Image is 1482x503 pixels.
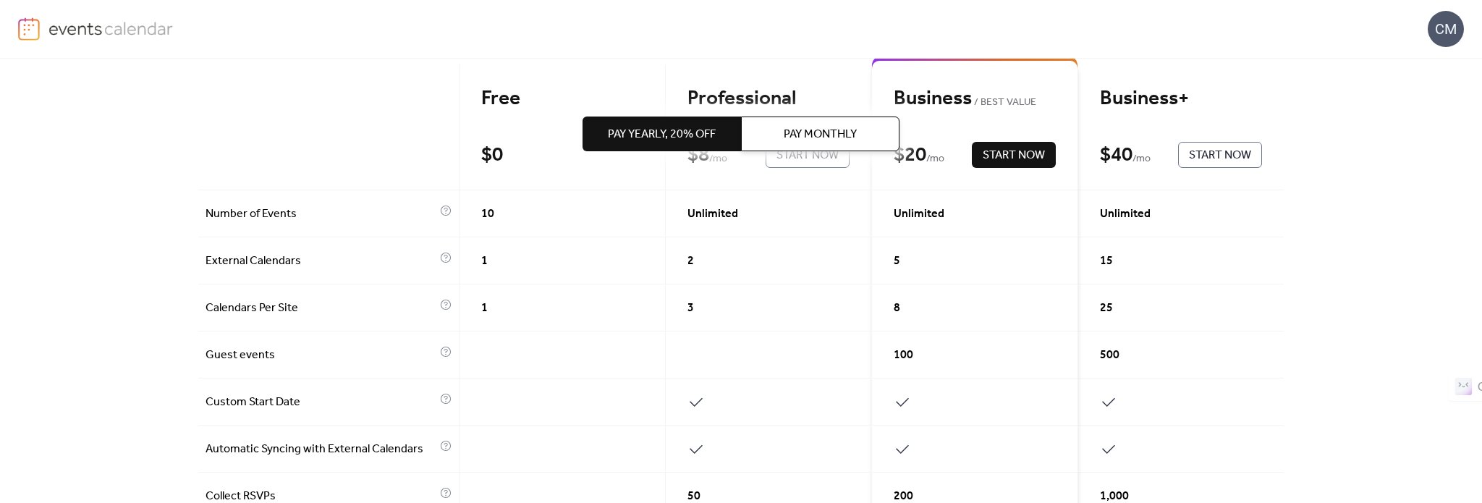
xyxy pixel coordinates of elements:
div: Business [894,86,1056,111]
span: Custom Start Date [206,394,436,411]
span: Pay Monthly [784,126,857,143]
div: CM [1428,11,1464,47]
span: 10 [481,206,494,223]
span: Automatic Syncing with External Calendars [206,441,436,458]
div: $ 20 [894,143,926,168]
img: logo [18,17,40,41]
span: 8 [894,300,900,317]
span: 3 [687,300,694,317]
span: External Calendars [206,253,436,270]
span: 1 [481,300,488,317]
span: 25 [1100,300,1113,317]
span: Guest events [206,347,436,364]
span: Start Now [1189,147,1251,164]
span: 5 [894,253,900,270]
button: Start Now [972,142,1056,168]
span: 500 [1100,347,1119,364]
button: Pay Yearly, 20% off [583,117,741,151]
span: Unlimited [687,206,738,223]
div: Free [481,86,643,111]
button: Pay Monthly [741,117,899,151]
span: / mo [1132,151,1151,168]
span: 2 [687,253,694,270]
div: $ 40 [1100,143,1132,168]
span: Number of Events [206,206,436,223]
img: logo-type [48,17,174,39]
button: Start Now [1178,142,1262,168]
span: 100 [894,347,913,364]
span: Calendars Per Site [206,300,436,317]
span: Unlimited [894,206,944,223]
span: BEST VALUE [972,94,1036,111]
span: 1 [481,253,488,270]
span: 15 [1100,253,1113,270]
span: Pay Yearly, 20% off [608,126,716,143]
span: Start Now [983,147,1045,164]
span: Unlimited [1100,206,1151,223]
div: Business+ [1100,86,1262,111]
div: $ 0 [481,143,503,168]
span: / mo [926,151,944,168]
